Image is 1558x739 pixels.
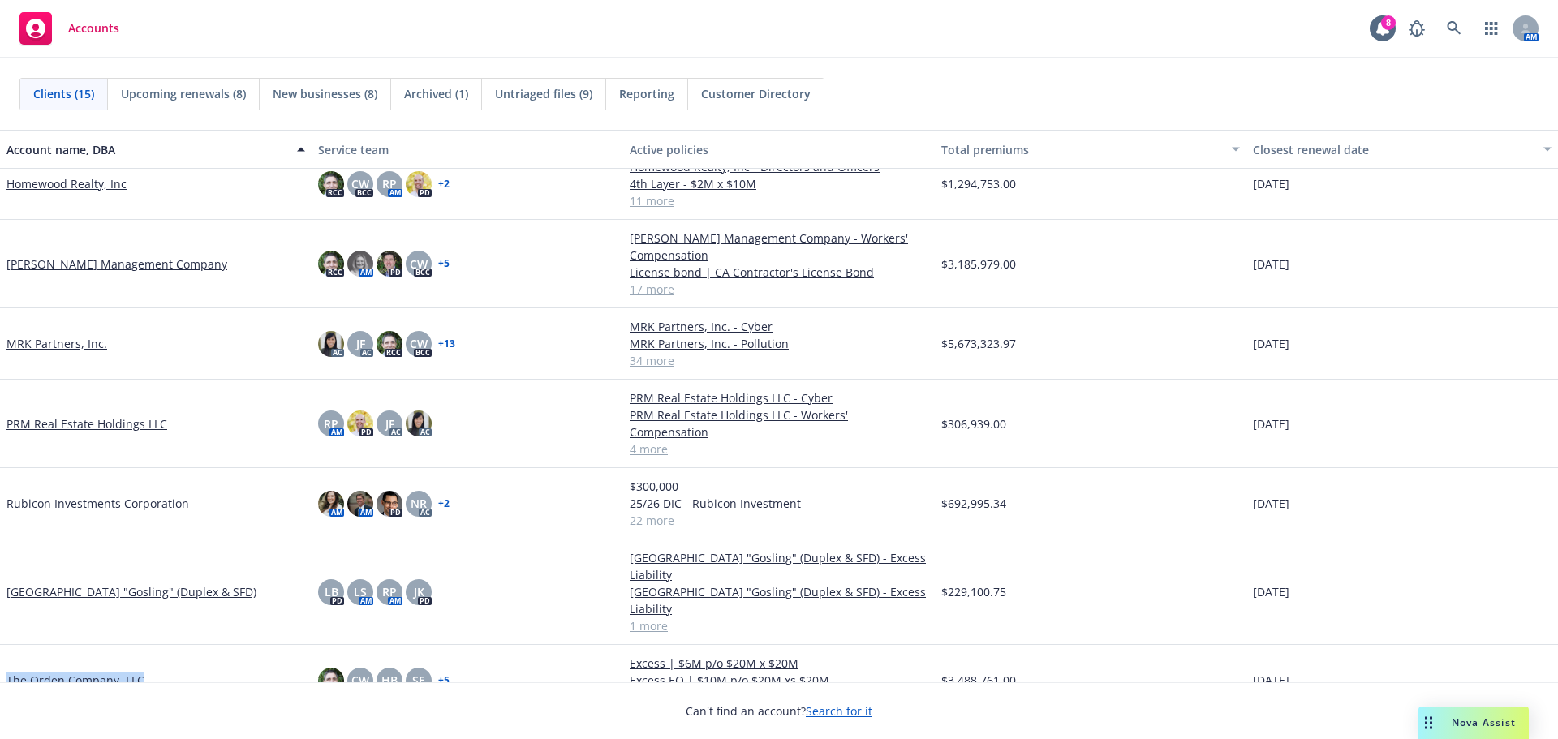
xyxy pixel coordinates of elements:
a: Excess | $6M p/o $20M x $20M [630,655,928,672]
a: Report a Bug [1401,12,1433,45]
span: $1,294,753.00 [941,175,1016,192]
img: photo [347,410,373,436]
span: Customer Directory [701,85,811,102]
div: Closest renewal date [1253,141,1534,158]
img: photo [347,491,373,517]
span: CW [410,335,428,352]
span: [DATE] [1253,335,1289,352]
div: Active policies [630,141,928,158]
div: Drag to move [1418,707,1439,739]
span: [DATE] [1253,415,1289,432]
a: 22 more [630,512,928,529]
span: $229,100.75 [941,583,1006,600]
a: Switch app [1475,12,1508,45]
img: photo [377,251,402,277]
a: Accounts [13,6,126,51]
button: Active policies [623,130,935,169]
span: RP [382,175,397,192]
a: [GEOGRAPHIC_DATA] "Gosling" (Duplex & SFD) - Excess Liability [630,549,928,583]
div: Service team [318,141,617,158]
button: Nova Assist [1418,707,1529,739]
span: Archived (1) [404,85,468,102]
img: photo [406,410,432,436]
span: [DATE] [1253,175,1289,192]
span: LS [354,583,367,600]
span: $5,673,323.97 [941,335,1016,352]
a: 25/26 DIC - Rubicon Investment [630,495,928,512]
a: PRM Real Estate Holdings LLC - Cyber [630,389,928,406]
a: 1 more [630,617,928,634]
span: [DATE] [1253,256,1289,273]
span: New businesses (8) [273,85,377,102]
button: Service team [312,130,623,169]
span: [DATE] [1253,672,1289,689]
img: photo [318,331,344,357]
span: HB [381,672,398,689]
a: 17 more [630,281,928,298]
a: [PERSON_NAME] Management Company - Workers' Compensation [630,230,928,264]
span: CW [410,256,428,273]
span: [DATE] [1253,583,1289,600]
a: MRK Partners, Inc. [6,335,107,352]
a: 4th Layer - $2M x $10M [630,175,928,192]
img: photo [318,491,344,517]
img: photo [318,251,344,277]
a: PRM Real Estate Holdings LLC - Workers' Compensation [630,406,928,440]
span: JF [356,335,365,352]
a: + 2 [438,179,450,189]
img: photo [318,171,344,197]
img: photo [318,668,344,694]
span: Accounts [68,22,119,35]
a: + 2 [438,499,450,509]
img: photo [377,491,402,517]
span: LB [325,583,338,600]
a: The Orden Company, LLC [6,672,144,689]
a: License bond | CA Contractor's License Bond [630,264,928,281]
a: PRM Real Estate Holdings LLC [6,415,167,432]
a: [GEOGRAPHIC_DATA] "Gosling" (Duplex & SFD) [6,583,256,600]
span: [DATE] [1253,495,1289,512]
span: SE [412,672,425,689]
span: Untriaged files (9) [495,85,592,102]
span: RP [382,583,397,600]
span: JK [414,583,424,600]
div: 8 [1381,15,1396,30]
img: photo [347,251,373,277]
a: Search [1438,12,1470,45]
span: NR [411,495,427,512]
span: JF [385,415,394,432]
span: Can't find an account? [686,702,872,720]
div: Total premiums [941,141,1222,158]
span: $3,185,979.00 [941,256,1016,273]
span: Nova Assist [1452,715,1516,729]
a: Excess EQ | $10M p/o $20M xs $20M [630,672,928,689]
span: Reporting [619,85,674,102]
button: Total premiums [935,130,1246,169]
a: [PERSON_NAME] Management Company [6,256,227,273]
a: Search for it [806,703,872,719]
img: photo [377,331,402,357]
a: + 13 [438,339,455,349]
span: $306,939.00 [941,415,1006,432]
a: 11 more [630,192,928,209]
span: CW [351,175,369,192]
a: 34 more [630,352,928,369]
a: 4 more [630,440,928,458]
span: RP [324,415,338,432]
span: $3,488,761.00 [941,672,1016,689]
span: Clients (15) [33,85,94,102]
span: CW [351,672,369,689]
a: Homewood Realty, Inc [6,175,127,192]
a: + 5 [438,676,450,685]
span: Upcoming renewals (8) [121,85,246,102]
a: MRK Partners, Inc. - Pollution [630,335,928,352]
a: [GEOGRAPHIC_DATA] "Gosling" (Duplex & SFD) - Excess Liability [630,583,928,617]
a: Rubicon Investments Corporation [6,495,189,512]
